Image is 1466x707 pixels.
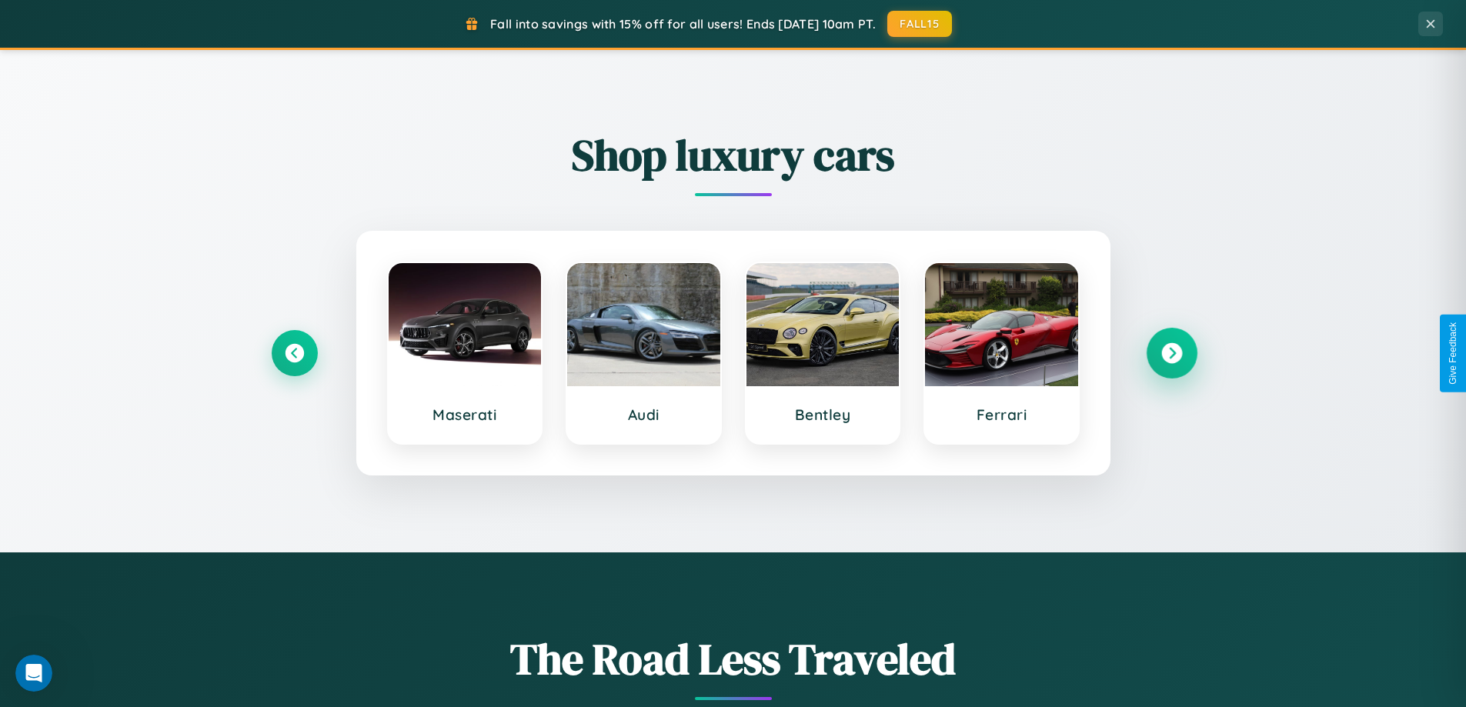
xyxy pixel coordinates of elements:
[887,11,952,37] button: FALL15
[272,629,1195,689] h1: The Road Less Traveled
[1448,322,1458,385] div: Give Feedback
[583,405,705,424] h3: Audi
[490,16,876,32] span: Fall into savings with 15% off for all users! Ends [DATE] 10am PT.
[762,405,884,424] h3: Bentley
[15,655,52,692] iframe: Intercom live chat
[404,405,526,424] h3: Maserati
[272,125,1195,185] h2: Shop luxury cars
[940,405,1063,424] h3: Ferrari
